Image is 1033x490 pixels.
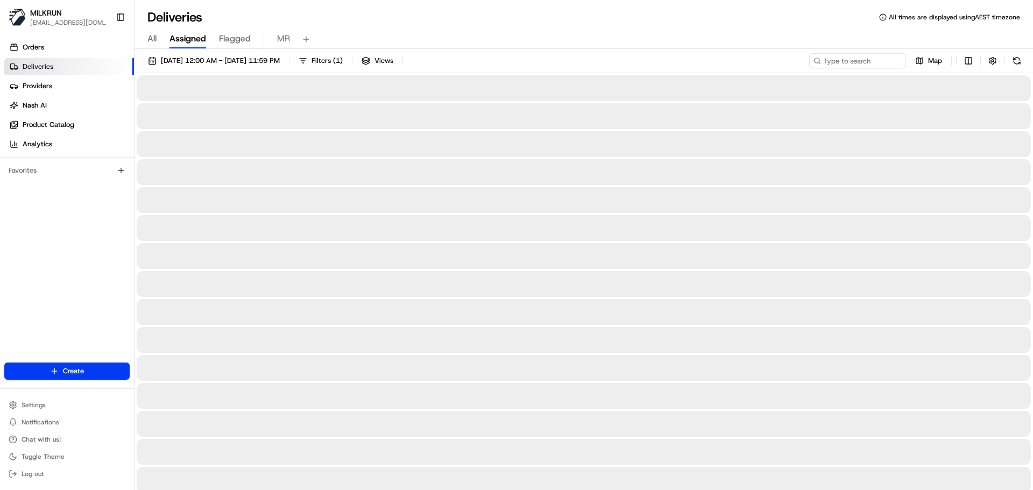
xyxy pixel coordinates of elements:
[143,53,285,68] button: [DATE] 12:00 AM - [DATE] 11:59 PM
[312,56,343,66] span: Filters
[23,120,74,130] span: Product Catalog
[30,8,62,18] button: MILKRUN
[4,449,130,464] button: Toggle Theme
[161,56,280,66] span: [DATE] 12:00 AM - [DATE] 11:59 PM
[4,432,130,447] button: Chat with us!
[147,32,157,45] span: All
[23,81,52,91] span: Providers
[4,58,134,75] a: Deliveries
[4,97,134,114] a: Nash AI
[1009,53,1024,68] button: Refresh
[9,9,26,26] img: MILKRUN
[169,32,206,45] span: Assigned
[294,53,348,68] button: Filters(1)
[23,101,47,110] span: Nash AI
[889,13,1020,22] span: All times are displayed using AEST timezone
[4,39,134,56] a: Orders
[4,116,134,133] a: Product Catalog
[22,435,61,444] span: Chat with us!
[23,62,53,72] span: Deliveries
[4,77,134,95] a: Providers
[928,56,942,66] span: Map
[4,466,130,481] button: Log out
[30,18,107,27] button: [EMAIL_ADDRESS][DOMAIN_NAME]
[4,4,111,30] button: MILKRUNMILKRUN[EMAIL_ADDRESS][DOMAIN_NAME]
[4,397,130,413] button: Settings
[23,42,44,52] span: Orders
[374,56,393,66] span: Views
[333,56,343,66] span: ( 1 )
[22,418,59,427] span: Notifications
[357,53,398,68] button: Views
[4,136,134,153] a: Analytics
[22,401,46,409] span: Settings
[22,452,65,461] span: Toggle Theme
[277,32,290,45] span: MR
[910,53,947,68] button: Map
[219,32,251,45] span: Flagged
[63,366,84,376] span: Create
[22,470,44,478] span: Log out
[4,363,130,380] button: Create
[809,53,906,68] input: Type to search
[4,415,130,430] button: Notifications
[23,139,52,149] span: Analytics
[4,162,130,179] div: Favorites
[147,9,202,26] h1: Deliveries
